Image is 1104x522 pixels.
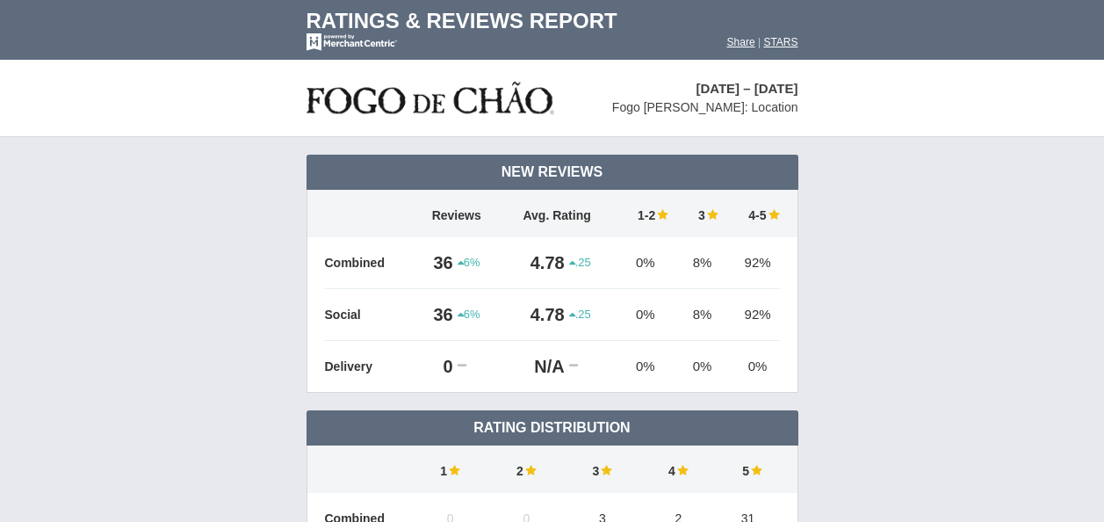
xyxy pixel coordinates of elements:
span: | [758,36,761,48]
td: 0% [613,341,677,393]
td: 4 [640,446,717,493]
img: star-full-15.png [655,208,668,221]
td: 2 [488,446,565,493]
span: Fogo [PERSON_NAME]: Location [612,100,798,114]
td: Social [325,289,413,341]
td: 3 [565,446,641,493]
td: N/A [501,341,569,393]
img: mc-powered-by-logo-white-103.png [307,33,397,51]
td: 5 [717,446,780,493]
td: 0% [613,289,677,341]
td: 0% [727,341,780,393]
td: Rating Distribution [307,410,798,446]
span: [DATE] – [DATE] [696,81,797,96]
td: 0% [613,237,677,289]
td: 4.78 [501,289,569,341]
td: 8% [677,289,727,341]
td: 1 [413,446,489,493]
span: 6% [458,307,480,323]
td: 92% [727,237,780,289]
td: Reviews [413,190,501,237]
img: star-full-15.png [447,464,460,476]
td: 1-2 [613,190,677,237]
span: .25 [569,255,591,271]
td: 8% [677,237,727,289]
td: Avg. Rating [501,190,613,237]
span: 6% [458,255,480,271]
td: 3 [677,190,727,237]
td: 0% [677,341,727,393]
img: star-full-15.png [705,208,718,221]
td: 36 [413,289,458,341]
td: Combined [325,237,413,289]
a: Share [727,36,755,48]
img: star-full-15.png [767,208,780,221]
img: star-full-15.png [599,464,612,476]
td: Delivery [325,341,413,393]
img: star-full-15.png [675,464,689,476]
img: star-full-15.png [749,464,762,476]
td: 4-5 [727,190,780,237]
img: star-full-15.png [523,464,537,476]
td: 92% [727,289,780,341]
img: stars-fogo-de-chao-logo-50.png [307,77,554,119]
td: 0 [413,341,458,393]
td: 4.78 [501,237,569,289]
td: New Reviews [307,155,798,190]
span: .25 [569,307,591,323]
td: 36 [413,237,458,289]
a: STARS [763,36,797,48]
